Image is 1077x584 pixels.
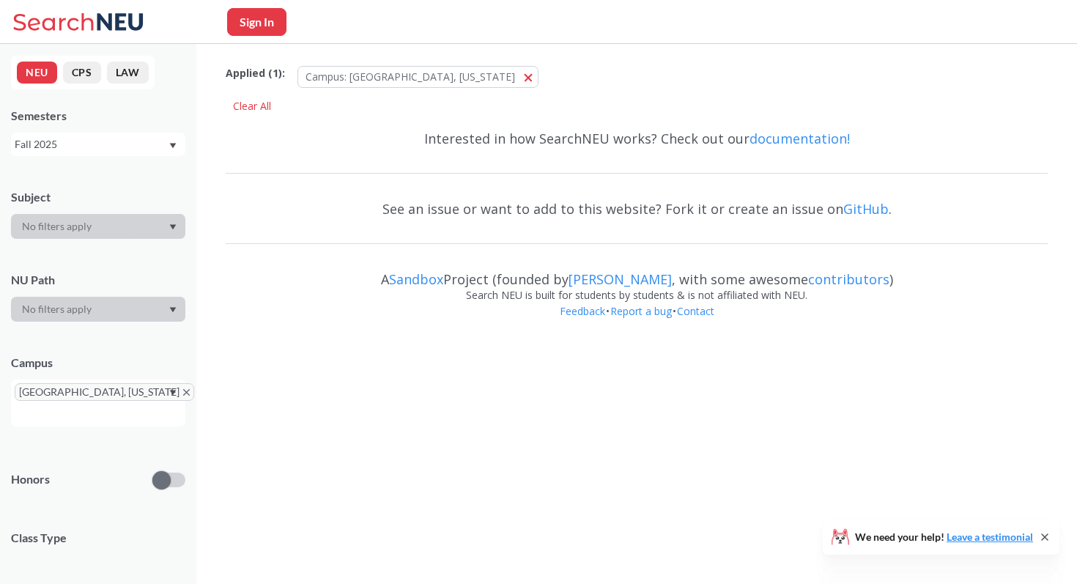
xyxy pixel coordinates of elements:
[11,530,185,546] span: Class Type
[11,189,185,205] div: Subject
[63,62,101,84] button: CPS
[843,200,889,218] a: GitHub
[183,389,190,396] svg: X to remove pill
[169,143,177,149] svg: Dropdown arrow
[227,8,286,36] button: Sign In
[389,270,443,288] a: Sandbox
[226,303,1048,341] div: • •
[226,287,1048,303] div: Search NEU is built for students by students & is not affiliated with NEU.
[15,383,194,401] span: [GEOGRAPHIC_DATA], [US_STATE]X to remove pill
[750,130,850,147] a: documentation!
[11,108,185,124] div: Semesters
[569,270,672,288] a: [PERSON_NAME]
[808,270,889,288] a: contributors
[11,272,185,288] div: NU Path
[855,532,1033,542] span: We need your help!
[610,304,673,318] a: Report a bug
[107,62,149,84] button: LAW
[11,471,50,488] p: Honors
[169,224,177,230] svg: Dropdown arrow
[11,380,185,426] div: [GEOGRAPHIC_DATA], [US_STATE]X to remove pillDropdown arrow
[169,307,177,313] svg: Dropdown arrow
[297,66,538,88] button: Campus: [GEOGRAPHIC_DATA], [US_STATE]
[11,297,185,322] div: Dropdown arrow
[226,188,1048,230] div: See an issue or want to add to this website? Fork it or create an issue on .
[226,258,1048,287] div: A Project (founded by , with some awesome )
[15,136,168,152] div: Fall 2025
[226,117,1048,160] div: Interested in how SearchNEU works? Check out our
[169,390,177,396] svg: Dropdown arrow
[676,304,715,318] a: Contact
[11,133,185,156] div: Fall 2025Dropdown arrow
[11,355,185,371] div: Campus
[559,304,606,318] a: Feedback
[947,531,1033,543] a: Leave a testimonial
[17,62,57,84] button: NEU
[11,214,185,239] div: Dropdown arrow
[226,65,285,81] span: Applied ( 1 ):
[306,70,515,84] span: Campus: [GEOGRAPHIC_DATA], [US_STATE]
[226,95,278,117] div: Clear All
